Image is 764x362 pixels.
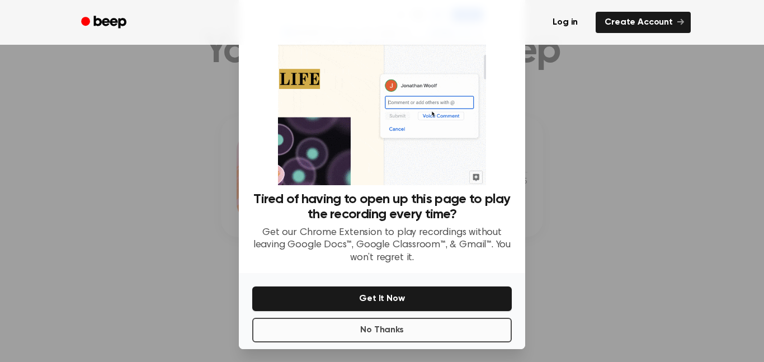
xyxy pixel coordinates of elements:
[278,4,485,185] img: Beep extension in action
[541,10,589,35] a: Log in
[252,227,512,265] p: Get our Chrome Extension to play recordings without leaving Google Docs™, Google Classroom™, & Gm...
[252,192,512,222] h3: Tired of having to open up this page to play the recording every time?
[596,12,691,33] a: Create Account
[252,318,512,342] button: No Thanks
[252,286,512,311] button: Get It Now
[73,12,136,34] a: Beep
